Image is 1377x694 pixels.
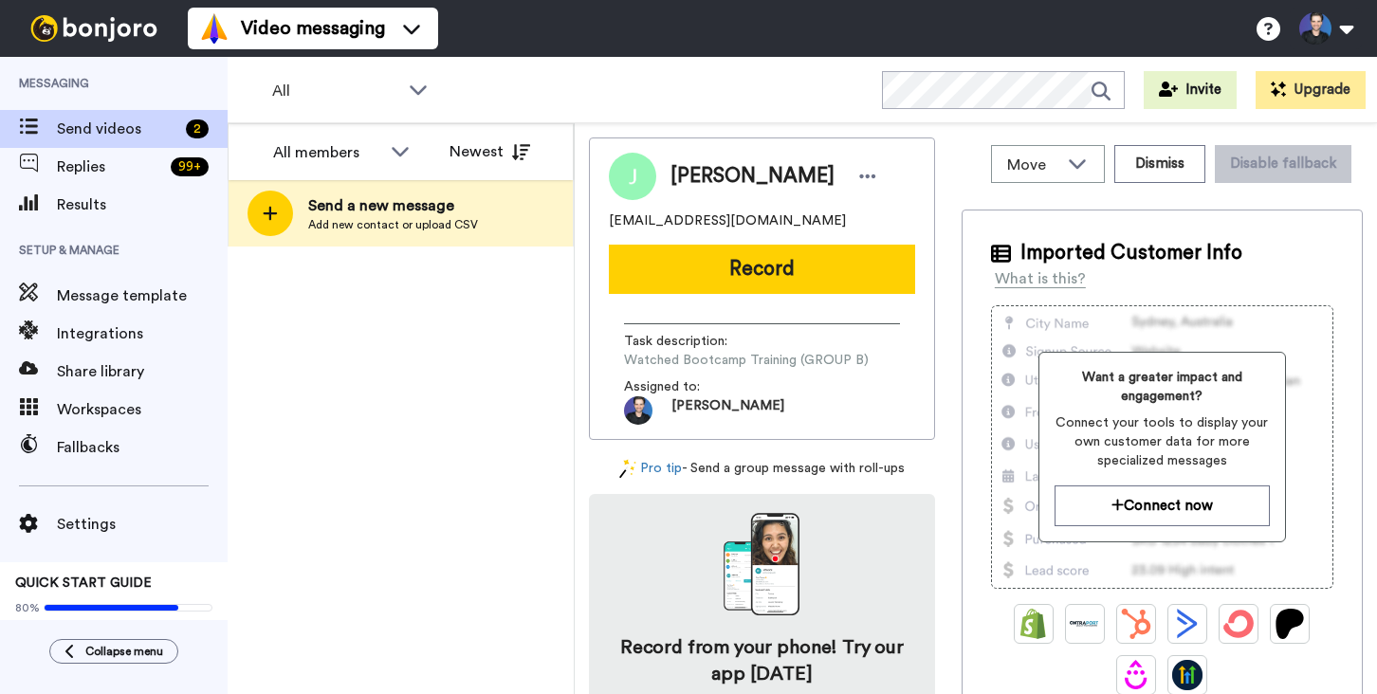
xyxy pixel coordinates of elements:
[1070,609,1100,639] img: Ontraport
[589,459,935,479] div: - Send a group message with roll-ups
[273,141,381,164] div: All members
[724,513,799,615] img: download
[995,267,1086,290] div: What is this?
[1275,609,1305,639] img: Patreon
[1055,485,1271,526] button: Connect now
[272,80,399,102] span: All
[57,322,228,345] span: Integrations
[1020,239,1242,267] span: Imported Customer Info
[199,13,229,44] img: vm-color.svg
[619,459,636,479] img: magic-wand.svg
[1256,71,1366,109] button: Upgrade
[619,459,682,479] a: Pro tip
[1223,609,1254,639] img: ConvertKit
[671,396,784,425] span: [PERSON_NAME]
[57,436,228,459] span: Fallbacks
[57,513,228,536] span: Settings
[1007,154,1058,176] span: Move
[1055,413,1271,470] span: Connect your tools to display your own customer data for more specialized messages
[624,351,869,370] span: Watched Bootcamp Training (GROUP B)
[609,245,915,294] button: Record
[1172,609,1203,639] img: ActiveCampaign
[85,644,163,659] span: Collapse menu
[57,118,178,140] span: Send videos
[57,155,163,178] span: Replies
[435,133,544,171] button: Newest
[308,217,478,232] span: Add new contact or upload CSV
[1114,145,1205,183] button: Dismiss
[608,634,916,687] h4: Record from your phone! Try our app [DATE]
[1215,145,1351,183] button: Disable fallback
[57,360,228,383] span: Share library
[241,15,385,42] span: Video messaging
[1121,609,1151,639] img: Hubspot
[1121,660,1151,690] img: Drip
[15,619,212,634] span: Send yourself a test
[624,377,757,396] span: Assigned to:
[1172,660,1203,690] img: GoHighLevel
[57,284,228,307] span: Message template
[1055,368,1271,406] span: Want a greater impact and engagement?
[171,157,209,176] div: 99 +
[186,119,209,138] div: 2
[15,600,40,615] span: 80%
[670,162,835,191] span: [PERSON_NAME]
[1019,609,1049,639] img: Shopify
[49,639,178,664] button: Collapse menu
[609,153,656,200] img: Image of Joshua
[57,398,228,421] span: Workspaces
[23,15,165,42] img: bj-logo-header-white.svg
[609,211,846,230] span: [EMAIL_ADDRESS][DOMAIN_NAME]
[624,332,757,351] span: Task description :
[624,396,652,425] img: 6be86ef7-c569-4fce-93cb-afb5ceb4fafb-1583875477.jpg
[1144,71,1237,109] button: Invite
[57,193,228,216] span: Results
[15,576,152,590] span: QUICK START GUIDE
[308,194,478,217] span: Send a new message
